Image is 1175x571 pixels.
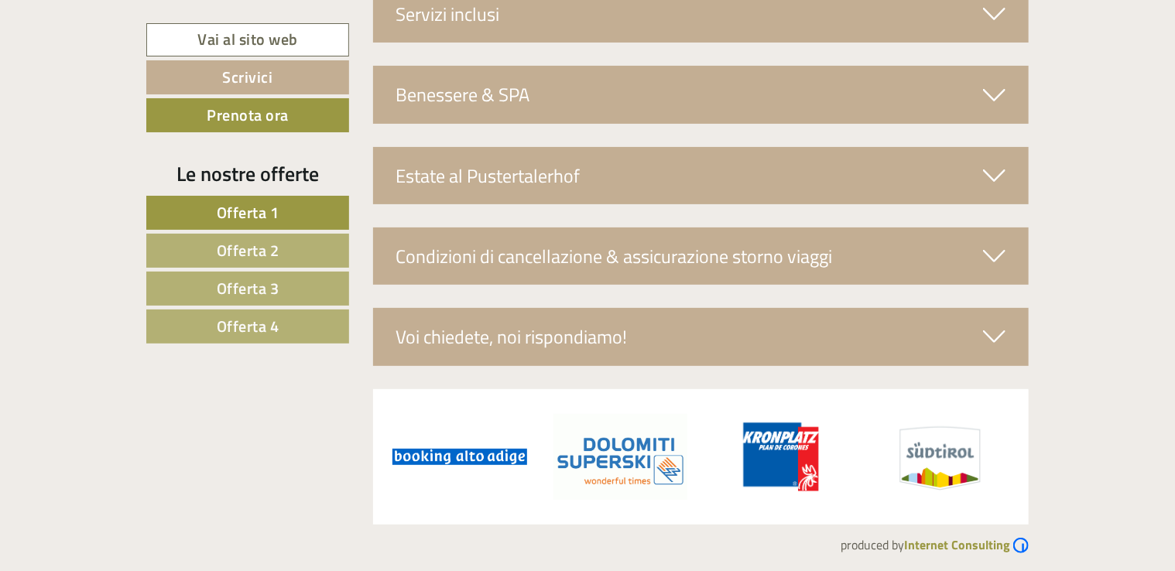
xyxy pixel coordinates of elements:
span: Offerta 4 [217,314,279,338]
a: Prenota ora [146,98,349,132]
a: Scrivici [146,60,349,94]
div: produced by [146,525,1029,554]
span: Offerta 1 [217,200,279,224]
div: Condizioni di cancellazione & assicurazione storno viaggi [373,227,1029,285]
b: Internet Consulting [904,535,1010,554]
div: Estate al Pustertalerhof [373,147,1029,204]
a: Internet Consulting [904,535,1029,554]
div: Benessere & SPA [373,66,1029,123]
span: Offerta 3 [217,276,279,300]
div: Voi chiedete, noi rispondiamo! [373,308,1029,365]
div: Le nostre offerte [146,159,349,188]
a: Vai al sito web [146,23,349,56]
span: Offerta 2 [217,238,279,262]
img: Logo Internet Consulting [1013,538,1029,553]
